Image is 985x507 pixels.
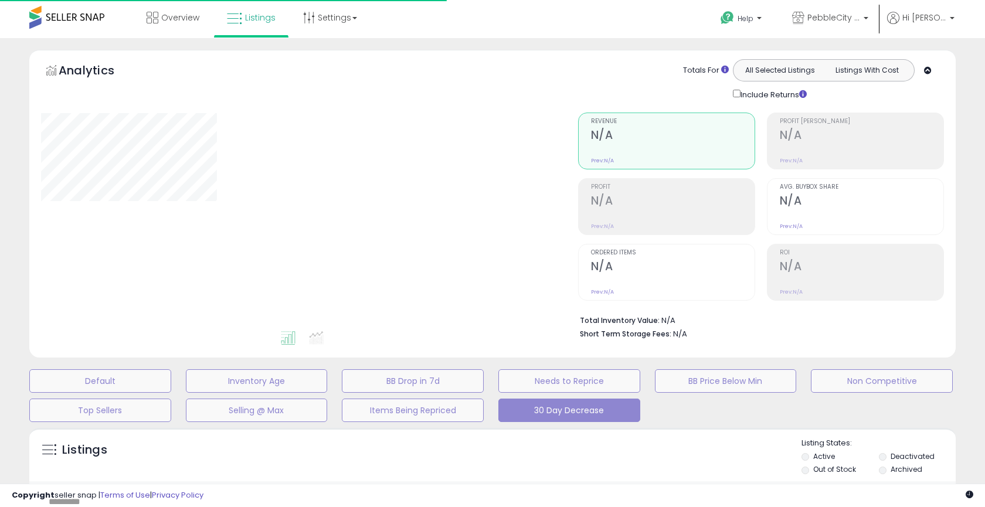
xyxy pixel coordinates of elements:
[591,250,755,256] span: Ordered Items
[591,184,755,190] span: Profit
[186,369,328,393] button: Inventory Age
[591,118,755,125] span: Revenue
[780,128,943,144] h2: N/A
[724,87,821,101] div: Include Returns
[498,399,640,422] button: 30 Day Decrease
[780,194,943,210] h2: N/A
[591,194,755,210] h2: N/A
[780,157,803,164] small: Prev: N/A
[736,63,824,78] button: All Selected Listings
[811,369,953,393] button: Non Competitive
[887,12,955,38] a: Hi [PERSON_NAME]
[823,63,911,78] button: Listings With Cost
[186,399,328,422] button: Selling @ Max
[591,288,614,295] small: Prev: N/A
[12,489,55,501] strong: Copyright
[342,399,484,422] button: Items Being Repriced
[580,312,935,326] li: N/A
[780,250,943,256] span: ROI
[780,288,803,295] small: Prev: N/A
[591,128,755,144] h2: N/A
[738,13,753,23] span: Help
[342,369,484,393] button: BB Drop in 7d
[591,260,755,275] h2: N/A
[29,369,171,393] button: Default
[673,328,687,339] span: N/A
[780,223,803,230] small: Prev: N/A
[161,12,199,23] span: Overview
[591,223,614,230] small: Prev: N/A
[780,184,943,190] span: Avg. Buybox Share
[780,260,943,275] h2: N/A
[591,157,614,164] small: Prev: N/A
[29,399,171,422] button: Top Sellers
[580,329,671,339] b: Short Term Storage Fees:
[59,62,137,81] h5: Analytics
[711,2,773,38] a: Help
[780,118,943,125] span: Profit [PERSON_NAME]
[245,12,276,23] span: Listings
[720,11,735,25] i: Get Help
[655,369,797,393] button: BB Price Below Min
[902,12,946,23] span: Hi [PERSON_NAME]
[498,369,640,393] button: Needs to Reprice
[807,12,860,23] span: PebbleCity Store
[683,65,729,76] div: Totals For
[580,315,660,325] b: Total Inventory Value:
[12,490,203,501] div: seller snap | |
